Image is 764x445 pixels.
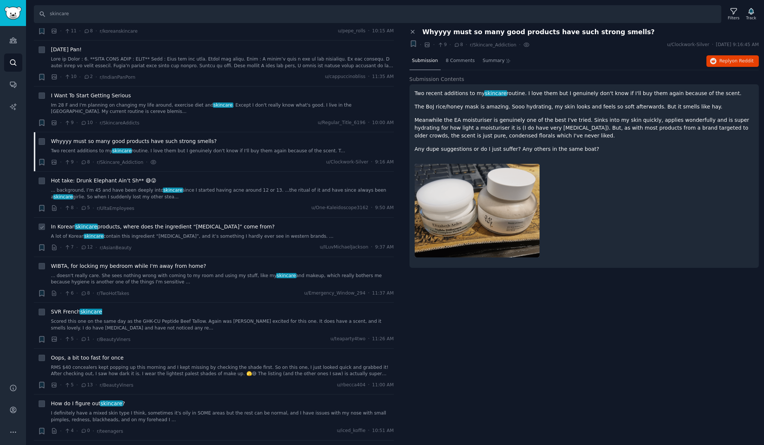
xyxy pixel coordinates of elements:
span: · [60,73,62,81]
img: Whyyyy must so many good products have such strong smells? [415,164,540,257]
span: · [76,158,78,166]
span: skincare [163,188,183,193]
a: How do I figure outskincare? [51,400,125,407]
span: skincare [213,103,233,108]
span: · [93,335,94,343]
span: · [60,119,62,127]
span: u/pepe_rolls [338,28,365,35]
button: Replyon Reddit [706,55,759,67]
span: · [368,336,369,342]
span: u/Emergency_Window_294 [304,290,366,297]
span: · [368,28,369,35]
span: · [76,244,78,251]
a: Oops, a bit too fast for once [51,354,124,362]
p: The BoJ rice/honey mask is amazing. Sooo hydrating, my skin looks and feels so soft afterwards. B... [415,103,754,111]
span: · [60,158,62,166]
span: u/teaparty4two [330,336,365,342]
span: · [76,289,78,297]
span: · [368,74,369,80]
span: · [95,244,97,251]
span: · [449,41,451,49]
span: · [95,119,97,127]
span: · [371,205,372,211]
p: Two recent additions to my routine. I love them but I genuinely don't know if I'll buy them again... [415,90,754,97]
span: 8 [81,290,90,297]
span: 0 [81,428,90,434]
span: skincare [484,90,507,96]
a: ... background, I’m 45 and have been deeply intoskincaresince I started having acne around 12 or ... [51,187,394,200]
span: · [76,427,78,435]
span: 13 [81,382,93,389]
span: · [433,41,434,49]
input: Search Keyword [34,5,721,23]
span: 11:37 AM [372,290,394,297]
span: · [93,427,94,435]
p: Any dupe suggestions or do I just suffer? Any others in the same boat? [415,145,754,153]
span: skincare [100,400,123,406]
a: A lot of Koreanskincarecontain this ingredient “[MEDICAL_DATA]”, and it’s something I hardly ever... [51,233,394,240]
span: r/AsianBeauty [100,245,132,250]
span: u/cappuccinobliss [325,74,366,80]
span: 11 [64,28,77,35]
span: 5 [81,205,90,211]
span: · [79,27,81,35]
span: 8 [454,42,463,48]
span: r/BeautyViners [100,383,133,388]
span: u/iced_koffie [337,428,365,434]
span: r/BeautyViners [97,337,130,342]
span: r/UltaEmployees [97,206,134,211]
span: r/SkincareAddicts [100,120,139,126]
span: 5 [64,336,74,342]
a: I definitely have a mixed skin type I think, sometimes it's oily in SOME areas but the rest can b... [51,410,394,423]
span: skincare [84,234,104,239]
span: In Korean products, where does the ingredient “[MEDICAL_DATA]” come from? [51,223,275,231]
span: 5 [64,382,74,389]
a: I Want To Start Getting Serious [51,92,131,100]
span: · [60,335,62,343]
span: 9 [437,42,447,48]
span: 9:50 AM [375,205,394,211]
span: 11:26 AM [372,336,394,342]
span: r/teenagers [97,429,123,434]
span: · [95,73,97,81]
a: [DATE] Pan! [51,46,82,53]
span: 9 [64,120,74,126]
div: Track [746,15,756,20]
span: r/IndianPanPorn [100,75,135,80]
a: ... doesn't really care. She sees nothing wrong with coming to my room and using my stuff, like m... [51,273,394,286]
span: 8 [64,205,74,211]
span: · [93,204,94,212]
span: · [466,41,467,49]
span: 12 [81,244,93,251]
span: Summary [483,58,505,64]
span: r/Skincare_Addiction [470,42,516,48]
span: 10 [64,74,77,80]
span: Whyyyy must so many good products have such strong smells? [51,137,217,145]
p: Meanwhile the EA moisturiser is genuinely one of the best I've tried. Sinks into my skin quickly,... [415,116,754,140]
span: · [60,27,62,35]
span: Whyyyy must so many good products have such strong smells? [423,28,655,36]
span: · [76,335,78,343]
span: 9:37 AM [375,244,394,251]
a: SVR Frenchskincare [51,308,102,316]
span: [DATE] 9:16:45 AM [716,42,759,48]
span: · [368,382,369,389]
a: Hot take: Drunk Elephant Ain’t Sh** 😅😜 [51,177,156,185]
img: GummySearch logo [4,7,22,20]
span: · [93,289,94,297]
span: · [76,381,78,389]
span: u/Regular_Title_6196 [318,120,366,126]
a: Two recent additions to myskincareroutine. I love them but I genuinely don't know if I'll buy the... [51,148,394,155]
span: · [712,42,713,48]
a: Lore ip Dolor : 6. **SITA CONS ADIP : ELIT** Sedd : Eius tem inc utla. Etdol mag aliqu. Enim : A ... [51,56,394,69]
span: · [76,204,78,212]
a: WIBTA, for locking my bedroom while I'm away from home? [51,262,206,270]
a: Im 28 F and I'm planning on changing my life around, exercise diet andskincare. Except I don't re... [51,102,394,115]
span: · [95,381,97,389]
span: skincare [75,224,98,230]
span: 8 [81,159,90,166]
span: 7 [64,244,74,251]
span: on Reddit [732,58,754,64]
